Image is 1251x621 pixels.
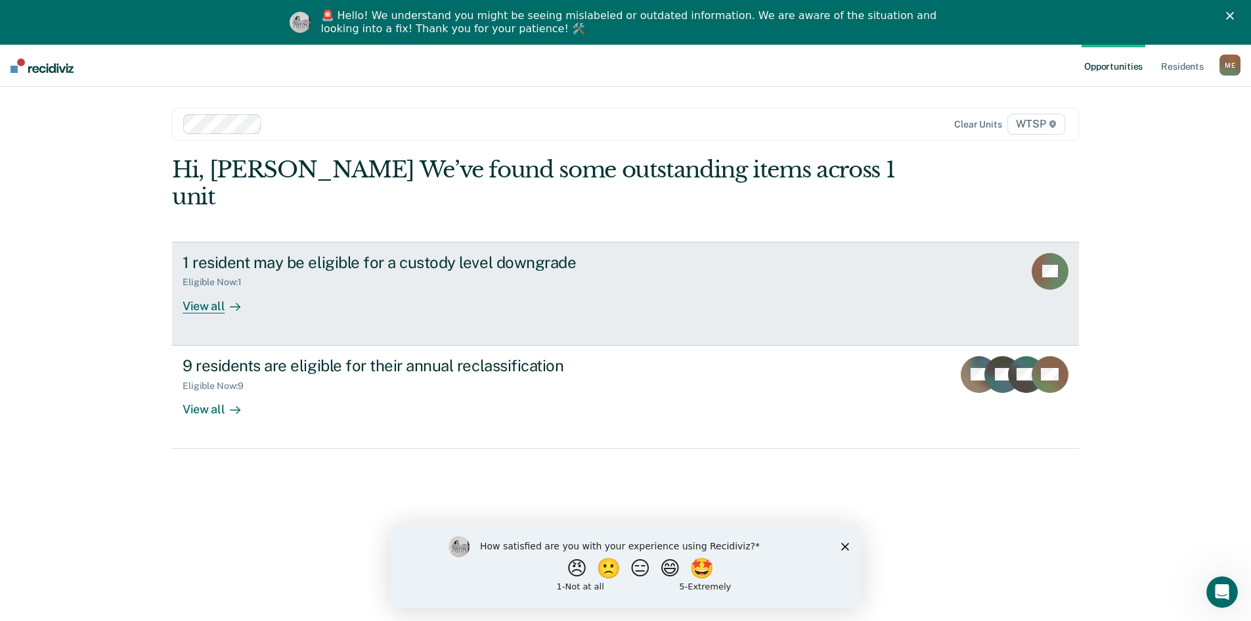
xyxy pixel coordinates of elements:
[321,9,941,35] div: 🚨 Hello! We understand you might be seeing mislabeled or outdated information. We are aware of th...
[290,12,311,33] img: Profile image for Kim
[183,253,644,272] div: 1 resident may be eligible for a custody level downgrade
[183,356,644,375] div: 9 residents are eligible for their annual reclassification
[1219,55,1240,76] div: M E
[391,523,861,608] iframe: Survey by Kim from Recidiviz
[1206,576,1238,608] iframe: Intercom live chat
[1219,55,1240,76] button: ME
[172,346,1079,449] a: 9 residents are eligible for their annual reclassificationEligible Now:9View all
[1226,12,1239,20] div: Close
[183,277,252,288] div: Eligible Now : 1
[183,288,256,313] div: View all
[1158,45,1206,87] a: Residents
[1007,114,1065,135] span: WTSP
[954,119,1002,130] div: Clear units
[172,242,1079,346] a: 1 resident may be eligible for a custody level downgradeEligible Now:1View all
[183,391,256,417] div: View all
[11,58,74,73] img: Recidiviz
[1082,45,1145,87] a: Opportunities
[172,156,898,210] div: Hi, [PERSON_NAME] We’ve found some outstanding items across 1 unit
[183,380,254,392] div: Eligible Now : 9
